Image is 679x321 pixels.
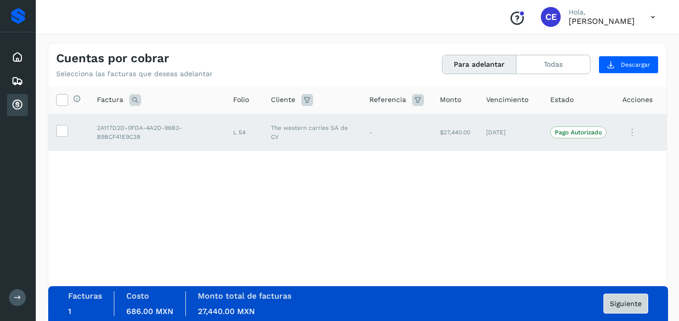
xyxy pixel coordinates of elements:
[442,55,516,74] button: Para adelantar
[7,94,28,116] div: Cuentas por cobrar
[263,114,361,151] td: The western carries SA de CV
[622,95,653,105] span: Acciones
[68,291,102,301] label: Facturas
[486,95,528,105] span: Vencimiento
[198,307,255,316] span: 27,440.00 MXN
[68,307,71,316] span: 1
[233,95,249,105] span: Folio
[478,114,542,151] td: [DATE]
[598,56,659,74] button: Descargar
[440,95,461,105] span: Monto
[56,70,213,78] p: Selecciona las facturas que deseas adelantar
[610,300,642,307] span: Siguiente
[97,95,123,105] span: Factura
[432,114,478,151] td: $27,440.00
[361,114,432,151] td: -
[621,60,650,69] span: Descargar
[56,51,169,66] h4: Cuentas por cobrar
[369,95,406,105] span: Referencia
[516,55,590,74] button: Todas
[89,114,225,151] td: 2A117D2D-0FDA-4A2D-96B3-B9BCF41E9C38
[225,114,263,151] td: L 54
[569,8,635,16] p: Hola,
[7,46,28,68] div: Inicio
[7,70,28,92] div: Embarques
[555,129,602,136] p: Pago Autorizado
[271,95,295,105] span: Cliente
[603,294,648,314] button: Siguiente
[126,291,149,301] label: Costo
[198,291,291,301] label: Monto total de facturas
[126,307,173,316] span: 686.00 MXN
[569,16,635,26] p: CLAUDIA ELIZABETH SANCHEZ RAMIREZ
[550,95,574,105] span: Estado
